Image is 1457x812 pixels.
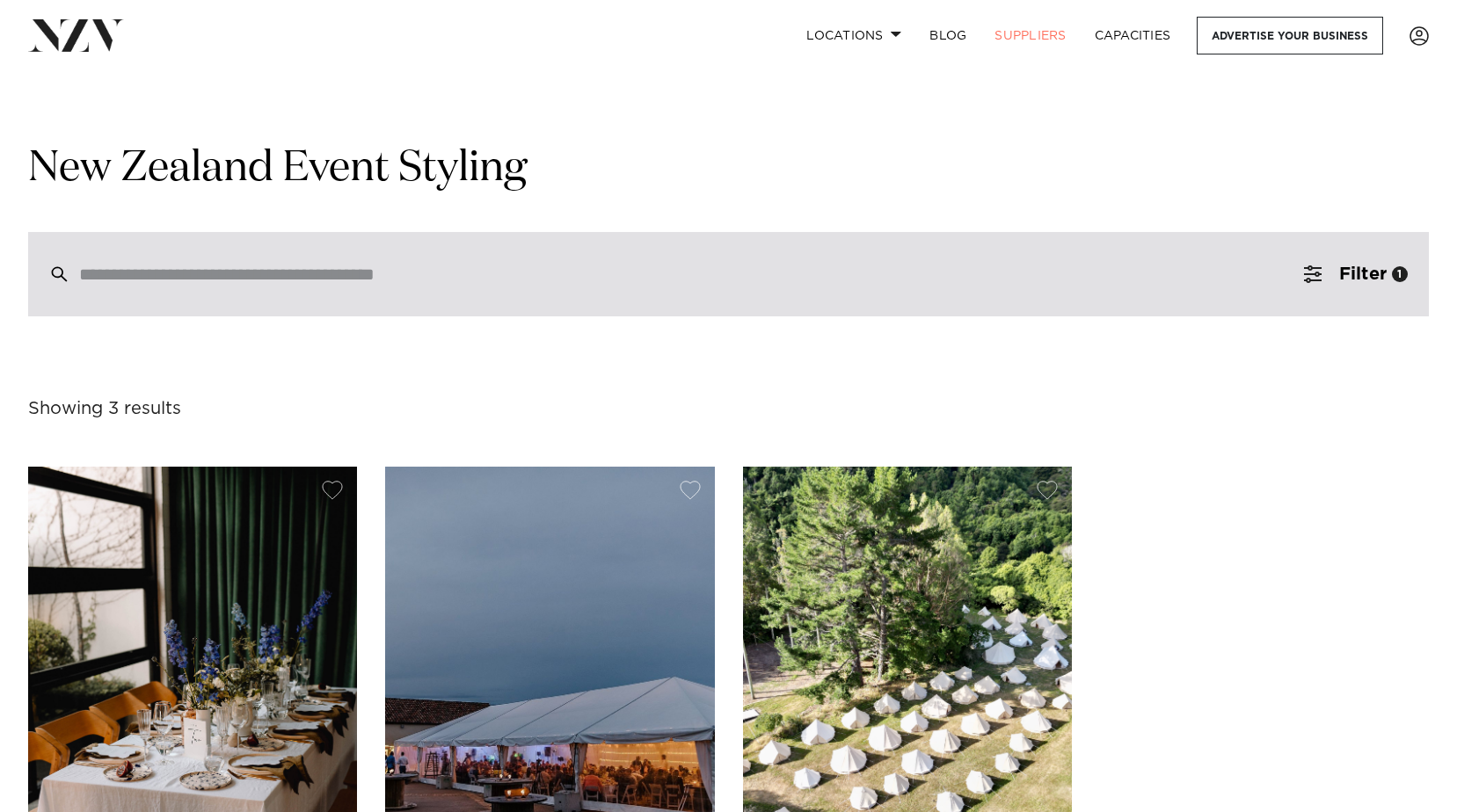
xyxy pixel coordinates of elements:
span: Filter [1339,265,1387,283]
h1: New Zealand Event Styling [28,141,1429,197]
a: Locations [792,17,915,54]
a: SUPPLIERS [980,17,1080,54]
div: 1 [1392,266,1408,282]
img: nzv-logo.png [28,19,124,51]
a: BLOG [915,17,980,54]
a: Capacities [1081,17,1185,54]
div: Showing 3 results [28,395,181,423]
a: Advertise your business [1197,17,1383,54]
button: Filter1 [1283,232,1429,316]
